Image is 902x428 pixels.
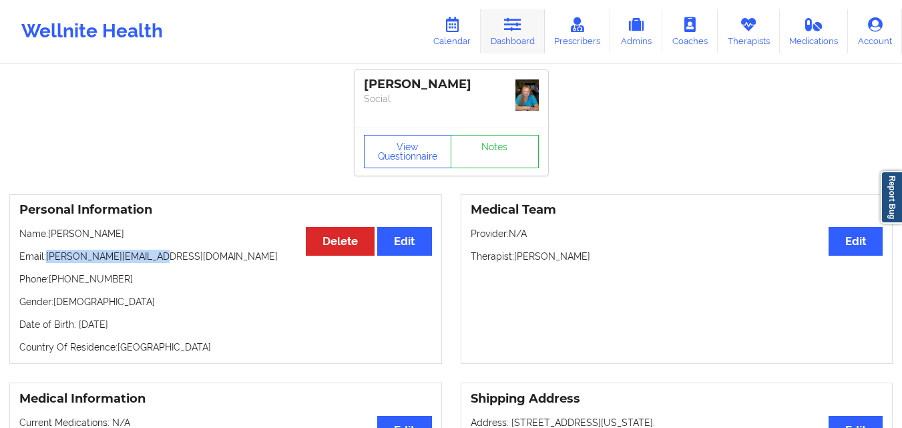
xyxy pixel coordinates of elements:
[19,272,432,286] p: Phone: [PHONE_NUMBER]
[19,202,432,218] h3: Personal Information
[848,9,902,53] a: Account
[515,79,539,111] img: 26d7da83-3dab-4cc7-a19f-e61ba41d8da2_03317ae7-c733-468d-bcf1-213ff8d455c31000003563.jpg
[19,391,432,407] h3: Medical Information
[306,227,375,256] button: Delete
[610,9,662,53] a: Admins
[423,9,481,53] a: Calendar
[780,9,849,53] a: Medications
[377,227,431,256] button: Edit
[471,227,883,240] p: Provider: N/A
[718,9,780,53] a: Therapists
[662,9,718,53] a: Coaches
[471,250,883,263] p: Therapist: [PERSON_NAME]
[364,135,452,168] button: View Questionnaire
[19,250,432,263] p: Email: [PERSON_NAME][EMAIL_ADDRESS][DOMAIN_NAME]
[19,318,432,331] p: Date of Birth: [DATE]
[364,77,539,92] div: [PERSON_NAME]
[19,341,432,354] p: Country Of Residence: [GEOGRAPHIC_DATA]
[881,171,902,224] a: Report Bug
[829,227,883,256] button: Edit
[471,202,883,218] h3: Medical Team
[19,227,432,240] p: Name: [PERSON_NAME]
[545,9,611,53] a: Prescribers
[451,135,539,168] a: Notes
[471,391,883,407] h3: Shipping Address
[19,295,432,308] p: Gender: [DEMOGRAPHIC_DATA]
[481,9,545,53] a: Dashboard
[364,92,539,105] p: Social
